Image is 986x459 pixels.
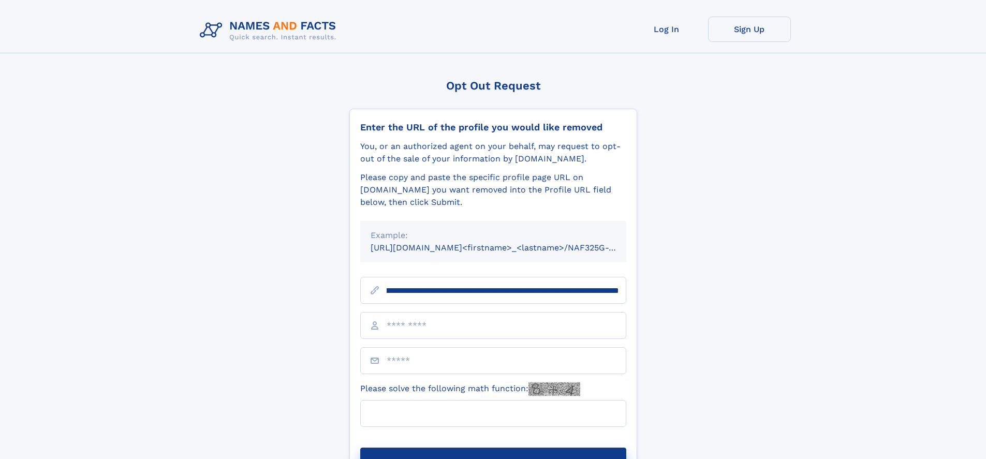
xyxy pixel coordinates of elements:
[196,17,345,45] img: Logo Names and Facts
[371,243,646,253] small: [URL][DOMAIN_NAME]<firstname>_<lastname>/NAF325G-xxxxxxxx
[625,17,708,42] a: Log In
[708,17,791,42] a: Sign Up
[371,229,616,242] div: Example:
[349,79,637,92] div: Opt Out Request
[360,122,626,133] div: Enter the URL of the profile you would like removed
[360,382,580,396] label: Please solve the following math function:
[360,140,626,165] div: You, or an authorized agent on your behalf, may request to opt-out of the sale of your informatio...
[360,171,626,209] div: Please copy and paste the specific profile page URL on [DOMAIN_NAME] you want removed into the Pr...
